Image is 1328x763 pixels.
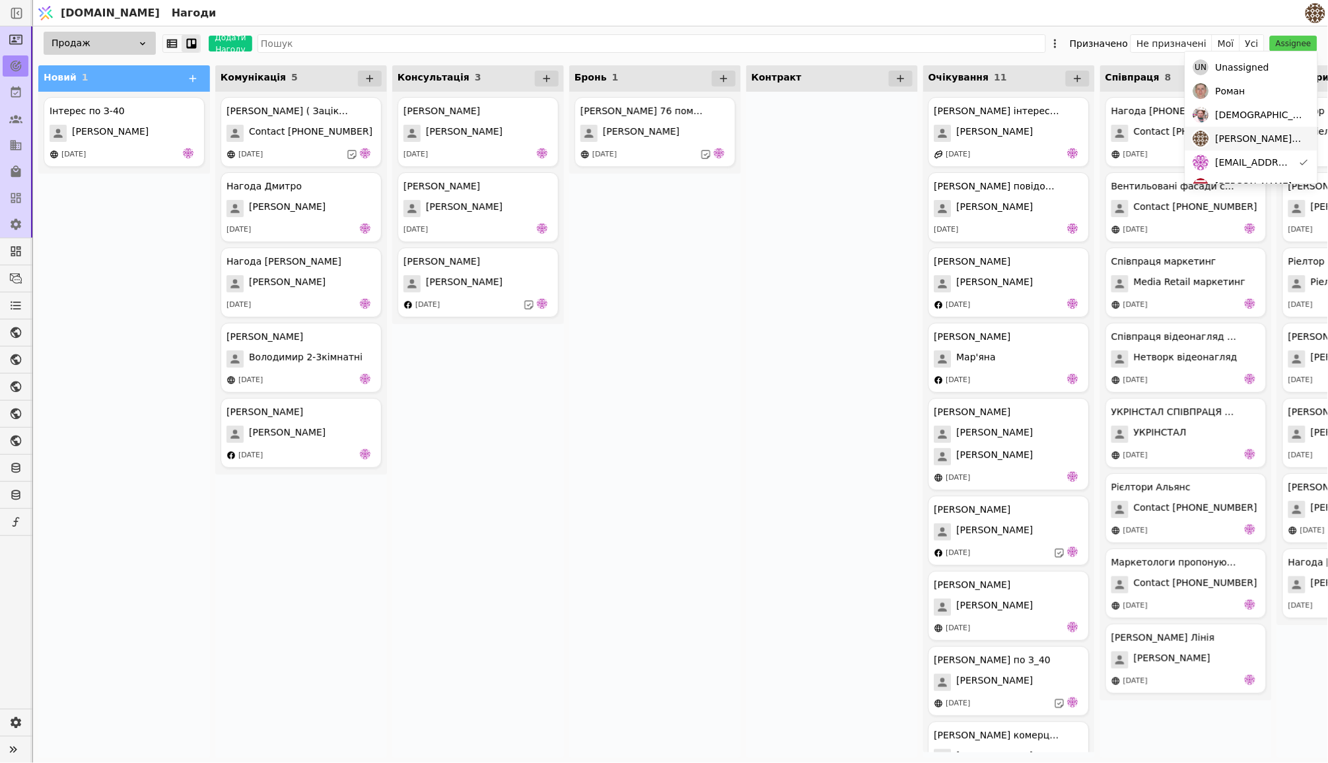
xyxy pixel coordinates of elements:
[1111,556,1237,570] div: Маркетологи пропонують співпрацю
[1216,61,1269,75] span: Unassigned
[934,548,944,558] img: facebook.svg
[934,405,1011,419] div: [PERSON_NAME]
[1105,72,1160,83] span: Співпраця
[1245,599,1255,610] img: de
[1123,676,1148,687] div: [DATE]
[291,72,298,83] span: 5
[1068,547,1078,557] img: de
[612,72,619,83] span: 1
[957,426,1033,443] span: [PERSON_NAME]
[360,223,370,234] img: de
[934,376,944,385] img: facebook.svg
[1288,224,1313,236] div: [DATE]
[946,698,971,710] div: [DATE]
[1216,132,1304,146] span: [PERSON_NAME][EMAIL_ADDRESS][DOMAIN_NAME]
[426,125,503,142] span: [PERSON_NAME]
[398,97,559,167] div: [PERSON_NAME][PERSON_NAME][DATE]de
[580,104,706,118] div: [PERSON_NAME] 76 помешкання [PERSON_NAME]
[1165,72,1171,83] span: 8
[934,255,1011,269] div: [PERSON_NAME]
[227,255,341,269] div: Нагода [PERSON_NAME]
[1123,149,1148,160] div: [DATE]
[946,548,971,559] div: [DATE]
[33,1,166,26] a: [DOMAIN_NAME]
[221,172,382,242] div: Нагода Дмитро[PERSON_NAME][DATE]de
[1111,225,1121,234] img: online-store.svg
[1111,451,1121,460] img: online-store.svg
[227,300,251,311] div: [DATE]
[403,255,480,269] div: [PERSON_NAME]
[934,224,959,236] div: [DATE]
[1111,104,1234,118] div: Нагода [PHONE_NUMBER]
[934,104,1060,118] div: [PERSON_NAME] інтерес до паркомісць
[221,248,382,317] div: Нагода [PERSON_NAME][PERSON_NAME][DATE]de
[1068,223,1078,234] img: de
[36,1,55,26] img: Logo
[221,72,286,83] span: Комунікація
[1111,255,1216,269] div: Співпраця маркетинг
[50,150,59,159] img: online-store.svg
[201,36,252,51] a: Додати Нагоду
[957,599,1033,616] span: [PERSON_NAME]
[403,104,480,118] div: [PERSON_NAME]
[1216,180,1304,193] span: [PERSON_NAME][EMAIL_ADDRESS][DOMAIN_NAME]
[1068,374,1078,384] img: de
[1105,548,1267,618] div: Маркетологи пропонують співпрацюContact [PHONE_NUMBER][DATE]de
[1288,375,1313,386] div: [DATE]
[1111,481,1191,494] div: Рієлтори Альянс
[221,323,382,393] div: [PERSON_NAME]Володимир 2-3кімнатні[DATE]de
[1134,200,1257,217] span: Contact [PHONE_NUMBER]
[751,72,802,83] span: Контракт
[227,451,236,460] img: facebook.svg
[1134,350,1238,368] span: Нетворк відеонагляд
[537,298,547,309] img: de
[928,172,1090,242] div: [PERSON_NAME] повідомити коли будуть в продажі паркомісця[PERSON_NAME][DATE]de
[403,224,428,236] div: [DATE]
[1111,677,1121,686] img: online-store.svg
[44,72,77,83] span: Новий
[1288,300,1313,311] div: [DATE]
[44,97,205,167] div: Інтерес по З-40[PERSON_NAME][DATE]de
[1245,675,1255,685] img: de
[227,150,236,159] img: online-store.svg
[1134,501,1257,518] span: Contact [PHONE_NUMBER]
[1245,524,1255,535] img: de
[1111,601,1121,611] img: online-store.svg
[957,674,1033,691] span: [PERSON_NAME]
[1105,248,1267,317] div: Співпраця маркетингMedia Retail маркетинг[DATE]de
[1068,298,1078,309] img: de
[1216,156,1294,170] span: [EMAIL_ADDRESS][DOMAIN_NAME]
[1111,631,1215,645] div: [PERSON_NAME] Лінія
[1068,471,1078,482] img: de
[209,36,252,51] button: Додати Нагоду
[1111,300,1121,310] img: online-store.svg
[946,149,971,160] div: [DATE]
[928,323,1090,393] div: [PERSON_NAME]Мар'яна[DATE]de
[1123,450,1148,461] div: [DATE]
[957,200,1033,217] span: [PERSON_NAME]
[426,275,503,292] span: [PERSON_NAME]
[928,72,989,83] span: Очікування
[575,72,607,83] span: Бронь
[928,496,1090,566] div: [PERSON_NAME][PERSON_NAME][DATE]de
[44,32,156,55] div: Продаж
[537,148,547,158] img: de
[227,405,303,419] div: [PERSON_NAME]
[360,148,370,158] img: de
[1105,97,1267,167] div: Нагода [PHONE_NUMBER]Contact [PHONE_NUMBER][DATE]de
[249,275,326,292] span: [PERSON_NAME]
[1068,697,1078,708] img: de
[1300,525,1325,537] div: [DATE]
[227,180,302,193] div: Нагода Дмитро
[1123,375,1148,386] div: [DATE]
[928,398,1090,490] div: [PERSON_NAME][PERSON_NAME][PERSON_NAME][DATE]de
[580,150,590,159] img: online-store.svg
[360,449,370,459] img: de
[1070,34,1128,53] div: Призначено
[1245,223,1255,234] img: de
[934,624,944,633] img: online-store.svg
[946,623,971,634] div: [DATE]
[934,473,944,482] img: online-store.svg
[957,523,1033,541] span: [PERSON_NAME]
[1270,36,1317,51] button: Assignee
